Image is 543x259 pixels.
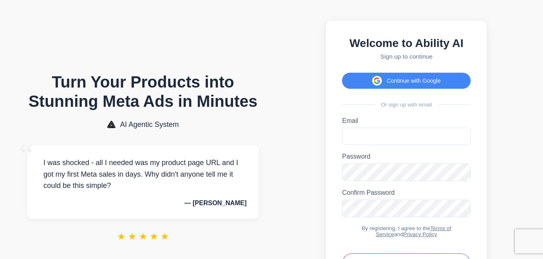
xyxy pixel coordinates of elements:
button: Continue with Google [342,73,471,89]
span: ★ [117,231,126,242]
label: Email [342,117,471,124]
span: AI Agentic System [120,120,179,129]
div: Or sign up with email [342,102,471,108]
span: ★ [128,231,137,242]
div: By registering, I agree to the and [342,225,471,237]
p: I was shocked - all I needed was my product page URL and I got my first Meta sales in days. Why d... [39,157,247,192]
p: Sign up to continue [342,53,471,60]
a: Privacy Policy [403,231,437,237]
a: Terms of Service [376,225,451,237]
h2: Welcome to Ability AI [342,37,471,50]
span: ★ [160,231,169,242]
h1: Turn Your Products into Stunning Meta Ads in Minutes [27,72,259,111]
img: AI Agentic System Logo [107,121,115,128]
p: — [PERSON_NAME] [39,200,247,207]
span: ★ [139,231,148,242]
span: “ [19,137,34,173]
label: Confirm Password [342,189,471,196]
label: Password [342,153,471,160]
span: ★ [150,231,158,242]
